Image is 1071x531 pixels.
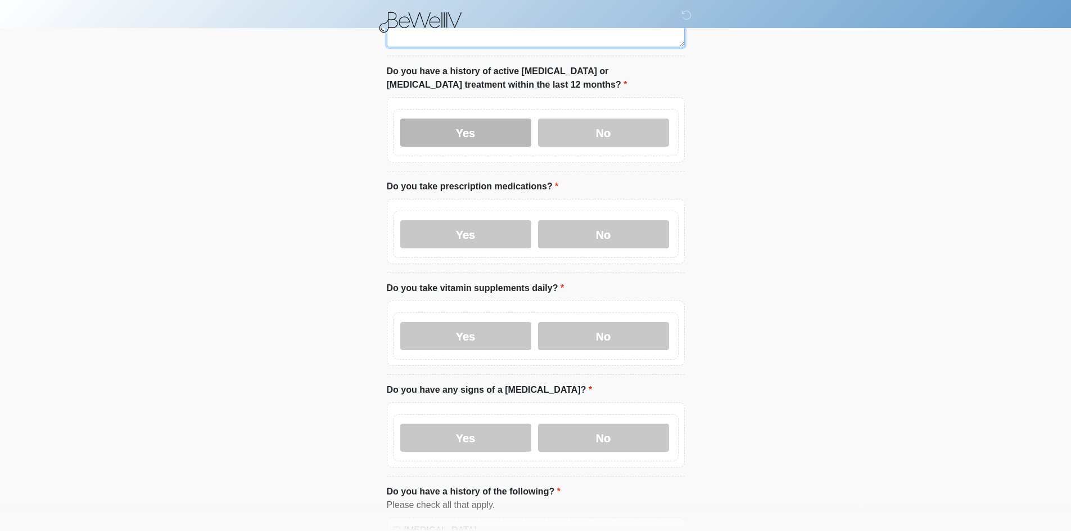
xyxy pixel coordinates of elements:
[400,220,531,248] label: Yes
[387,282,564,295] label: Do you take vitamin supplements daily?
[387,485,561,498] label: Do you have a history of the following?
[387,65,685,92] label: Do you have a history of active [MEDICAL_DATA] or [MEDICAL_DATA] treatment within the last 12 mon...
[538,119,669,147] label: No
[538,424,669,452] label: No
[538,322,669,350] label: No
[387,180,559,193] label: Do you take prescription medications?
[400,322,531,350] label: Yes
[376,8,470,34] img: BeWell IV Logo
[387,383,593,397] label: Do you have any signs of a [MEDICAL_DATA]?
[400,424,531,452] label: Yes
[387,498,685,512] div: Please check all that apply.
[538,220,669,248] label: No
[400,119,531,147] label: Yes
